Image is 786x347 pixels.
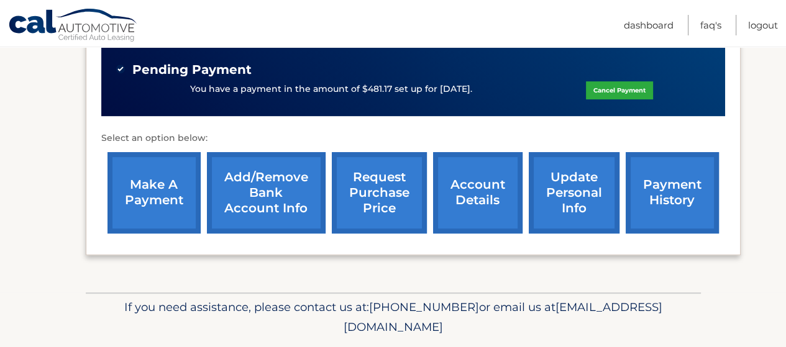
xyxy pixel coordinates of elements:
[748,15,778,35] a: Logout
[586,81,653,99] a: Cancel Payment
[332,152,427,233] a: request purchase price
[132,62,252,78] span: Pending Payment
[700,15,721,35] a: FAQ's
[101,131,725,146] p: Select an option below:
[116,65,125,73] img: check-green.svg
[626,152,719,233] a: payment history
[369,300,479,314] span: [PHONE_NUMBER]
[433,152,523,233] a: account details
[94,297,693,337] p: If you need assistance, please contact us at: or email us at
[190,83,472,96] p: You have a payment in the amount of $481.17 set up for [DATE].
[207,152,326,233] a: Add/Remove bank account info
[624,15,674,35] a: Dashboard
[529,152,619,233] a: update personal info
[107,152,201,233] a: make a payment
[8,8,139,44] a: Cal Automotive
